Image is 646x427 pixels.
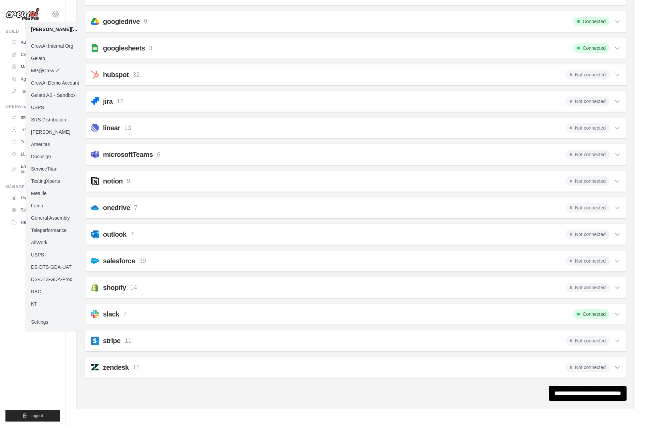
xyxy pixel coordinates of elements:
[124,336,131,345] p: 11
[566,123,610,133] span: Not connected
[26,101,86,114] a: USPS
[8,217,60,228] button: Resources
[566,283,610,292] span: Not connected
[26,298,86,310] a: KT
[31,26,80,33] div: [PERSON_NAME][EMAIL_ADDRESS][DOMAIN_NAME]
[131,230,134,239] p: 7
[134,203,137,212] p: 7
[26,285,86,298] a: RBC
[133,70,140,79] p: 32
[103,43,145,53] h2: googlesheets
[26,236,86,249] a: AllWork
[5,8,40,21] img: Logo
[566,176,610,186] span: Not connected
[133,363,140,372] p: 11
[26,126,86,138] a: [PERSON_NAME]
[103,309,119,319] h2: slack
[8,74,60,85] a: Agents
[8,149,60,160] a: LLM Connections
[91,363,99,371] img: zendesk.svg
[573,43,610,53] span: Connected
[8,49,60,60] a: Crew Studio
[26,89,86,101] a: Gelato AS - Sandbox
[26,114,86,126] a: SRS Distribution
[8,112,60,123] a: Integrations
[5,29,60,34] div: Build
[566,150,610,159] span: Not connected
[8,136,60,147] a: Trace Events
[566,336,610,345] span: Not connected
[124,123,131,133] p: 13
[103,123,120,133] h2: linear
[26,163,86,175] a: ServiceTitan
[91,283,99,292] img: shopify.svg
[8,161,60,177] a: Environment Variables
[91,124,99,132] img: linear.svg
[566,256,610,266] span: Not connected
[8,192,60,203] a: Usage
[91,44,99,52] img: googlesheets.svg
[103,176,123,186] h2: notion
[127,177,130,186] p: 9
[117,97,123,106] p: 12
[26,224,86,236] a: Teleperformance
[573,17,610,26] span: Connected
[91,310,99,318] img: slack.svg
[5,410,60,422] button: Logout
[91,71,99,79] img: hubspot.svg
[26,212,86,224] a: General Assembly
[26,249,86,261] a: USPS
[91,177,99,185] img: notion.svg
[8,37,60,48] a: Automations
[8,61,60,72] a: Marketplace
[130,283,137,292] p: 14
[103,336,120,345] h2: stripe
[5,104,60,109] div: Operate
[26,150,86,163] a: Docusign
[103,256,135,266] h2: salesforce
[26,200,86,212] a: Fama
[21,220,40,225] span: Resources
[26,261,86,273] a: DS-DTS-GDA-UAT
[26,77,86,89] a: CrewAI Demo Account
[91,150,99,159] img: microsoftTeams.svg
[103,203,130,212] h2: onedrive
[5,184,60,190] div: Manage
[103,230,127,239] h2: outlook
[103,70,129,79] h2: hubspot
[91,204,99,212] img: onedrive.svg
[573,309,610,319] span: Connected
[8,205,60,216] a: Settings
[103,363,129,372] h2: zendesk
[157,150,160,159] p: 6
[26,64,86,77] a: MP@Crew ✓
[144,17,147,26] p: 9
[8,124,60,135] a: Traces
[91,337,99,345] img: stripe.svg
[26,187,86,200] a: MetLife
[123,310,127,319] p: 7
[91,17,99,26] img: googledrive.svg
[26,138,86,150] a: Ameritas
[26,273,86,285] a: DS-DTS-GDA-Prod
[103,283,126,292] h2: shopify
[139,256,146,266] p: 39
[26,40,86,52] a: CrewAI Internal Org
[103,17,140,26] h2: googledrive
[26,316,86,328] a: Settings
[91,257,99,265] img: salesforce.svg
[8,86,60,97] a: Tool Registry
[26,52,86,64] a: Gelato
[91,230,99,238] img: outlook.svg
[566,70,610,79] span: Not connected
[566,230,610,239] span: Not connected
[566,203,610,212] span: Not connected
[91,97,99,105] img: jira.svg
[26,175,86,187] a: TestingXperts
[103,150,153,159] h2: microsoftTeams
[30,413,43,418] span: Logout
[566,363,610,372] span: Not connected
[149,44,152,53] p: 3
[103,97,113,106] h2: jira
[566,97,610,106] span: Not connected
